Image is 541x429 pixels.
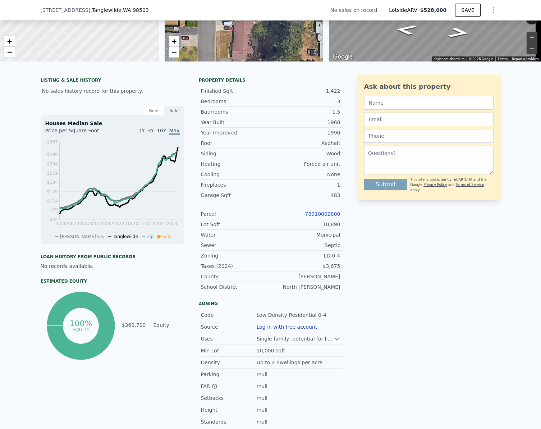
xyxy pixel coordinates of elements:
path: Go South, Viking St SE [439,25,478,41]
span: , Tanglewilde [90,6,148,14]
div: Density [201,359,257,366]
span: Zip [147,234,153,239]
div: North [PERSON_NAME] [271,283,340,291]
div: Septic [271,242,340,249]
td: $369,700 [122,321,146,329]
button: SAVE [455,4,480,17]
span: Lotside ARV [389,6,420,14]
tspan: $149 [47,189,58,194]
div: /null [257,418,269,425]
span: © 2025 Google [469,57,493,61]
div: Ask about this property [364,82,494,92]
button: Zoom out [527,43,537,54]
div: Houses Median Sale [45,120,180,127]
img: Google [331,52,354,61]
span: [PERSON_NAME] Co. [60,234,104,239]
div: /null [257,371,269,378]
div: Year Built [201,119,271,126]
a: Privacy Policy [423,183,447,187]
div: Bathrooms [201,108,271,115]
div: $3,675 [271,263,340,270]
div: Uses [201,335,257,342]
div: Wood [271,150,340,157]
button: Submit [364,179,408,190]
div: Asphalt [271,140,340,147]
div: Sale [164,106,184,115]
span: [STREET_ADDRESS] [41,6,91,14]
div: Height [201,406,257,414]
a: Open this area in Google Maps (opens a new window) [331,52,354,61]
div: /null [257,383,269,390]
div: 483 [271,192,340,199]
div: Fireplaces [201,181,271,188]
div: Zoning [199,301,343,306]
div: [PERSON_NAME] [271,273,340,280]
div: Zoning [201,252,271,259]
tspan: $114 [47,198,58,204]
tspan: 2019 [144,221,155,226]
tspan: 2007 [88,221,99,226]
div: Min Lot [201,347,257,354]
span: Sale [162,234,171,239]
div: /null [257,406,269,414]
div: Cooling [201,171,271,178]
input: Email [364,113,494,126]
a: Zoom out [169,47,179,58]
tspan: 2024 [166,221,178,226]
div: Finished Sqft [201,87,271,95]
a: 78910002800 [305,211,340,217]
div: Single family, potential for limited duplex. [257,335,335,342]
tspan: 2004 [77,221,88,226]
div: Loan history from public records [41,254,184,260]
div: Garage Sqft [201,192,271,199]
div: 10,890 [271,221,340,228]
span: 10Y [157,128,166,133]
a: Zoom in [4,36,15,47]
div: Taxes (2024) [201,263,271,270]
div: Siding [201,150,271,157]
button: Log in with free account [257,324,317,330]
div: Estimated Equity [41,278,184,284]
tspan: $184 [47,180,58,185]
div: 1990 [271,129,340,136]
div: Parcel [201,210,271,218]
input: Name [364,96,494,110]
tspan: $44 [50,217,58,222]
div: School District [201,283,271,291]
a: Terms [498,57,508,61]
a: Zoom out [4,47,15,58]
div: Sewer [201,242,271,249]
div: FAR [201,383,257,390]
span: Max [169,128,180,135]
button: Keyboard shortcuts [434,56,464,61]
div: Standards [201,418,257,425]
div: Water [201,231,271,238]
div: None [271,171,340,178]
span: + [7,37,12,46]
div: 3 [271,98,340,105]
div: Property details [199,77,343,83]
tspan: 2009 [99,221,110,226]
input: Phone [364,129,494,143]
tspan: $337 [47,140,58,145]
span: 1Y [138,128,145,133]
span: − [7,47,12,56]
div: Source [201,323,257,330]
span: $528,000 [420,7,447,13]
div: Low Density Residential 0-4 [257,311,328,319]
div: 1 [271,181,340,188]
tspan: $289 [47,152,58,157]
div: Parking [201,371,257,378]
tspan: 2014 [122,221,133,226]
a: Terms of Service [456,183,484,187]
div: Year Improved [201,129,271,136]
div: Roof [201,140,271,147]
span: , WA 98503 [122,7,149,13]
tspan: $219 [47,171,58,176]
tspan: $254 [47,161,58,166]
tspan: 2012 [110,221,122,226]
div: Code [201,311,257,319]
div: County [201,273,271,280]
div: Heating [201,160,271,168]
span: − [171,47,176,56]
